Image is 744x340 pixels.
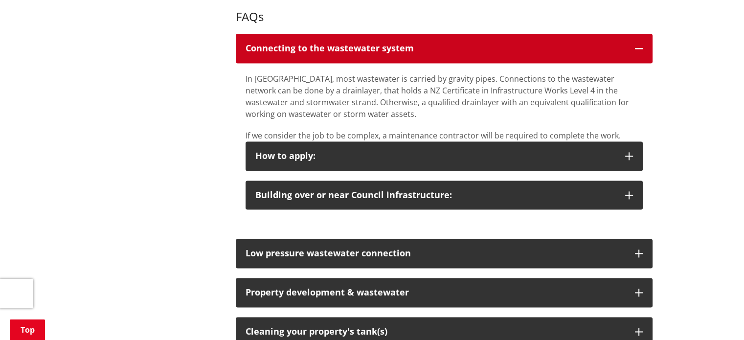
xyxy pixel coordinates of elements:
[255,190,615,200] div: Building over or near Council infrastructure:
[236,278,653,307] button: Property development & wastewater
[236,10,653,24] h3: FAQs
[246,286,409,298] span: Property development & wastewater
[236,34,653,63] button: Connecting to the wastewater system
[246,73,629,119] span: In [GEOGRAPHIC_DATA], most wastewater is carried by gravity pipes. Connections to the wastewater ...
[246,42,414,54] strong: Connecting to the wastewater system
[10,319,45,340] a: Top
[246,141,643,171] button: How to apply:
[246,73,643,141] div: If we consider the job to be complex, a maintenance contractor will be required to complete the w...
[246,247,411,259] span: Low pressure wastewater connection
[246,327,625,337] div: Cleaning your property's tank(s)
[255,151,615,161] div: How to apply:
[236,239,653,268] button: Low pressure wastewater connection
[699,299,734,334] iframe: Messenger Launcher
[246,181,643,210] button: Building over or near Council infrastructure:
